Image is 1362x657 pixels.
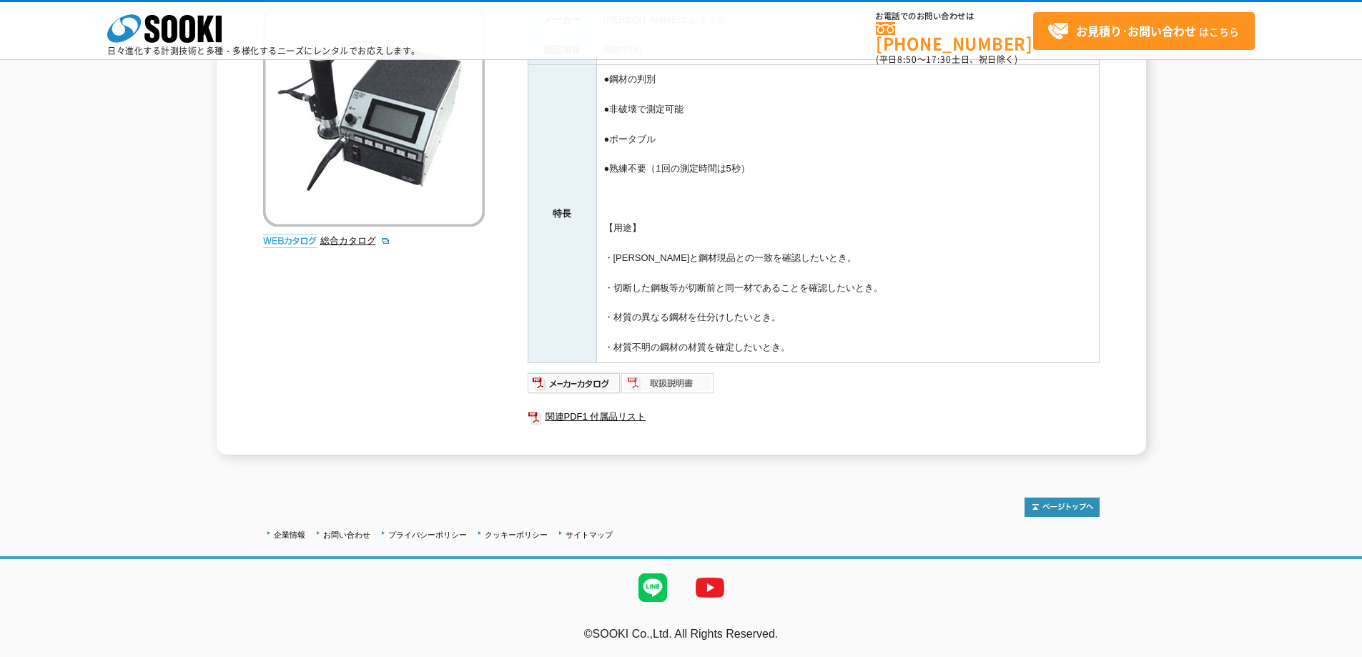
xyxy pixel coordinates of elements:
[528,381,621,392] a: メーカーカタログ
[1025,498,1100,517] img: トップページへ
[876,22,1033,51] a: [PHONE_NUMBER]
[485,530,548,539] a: クッキーポリシー
[323,530,370,539] a: お問い合わせ
[388,530,467,539] a: プライバシーポリシー
[621,381,715,392] a: 取扱説明書
[876,53,1017,66] span: (平日 ～ 土日、祝日除く)
[1033,12,1255,50] a: お見積り･お問い合わせはこちら
[263,5,485,227] img: サムスチールチェッカー D-200
[1076,22,1196,39] strong: お見積り･お問い合わせ
[897,53,917,66] span: 8:50
[1047,21,1239,42] span: はこちら
[528,407,1100,426] a: 関連PDF1 付属品リスト
[528,65,596,362] th: 特長
[107,46,420,55] p: 日々進化する計測技術と多種・多様化するニーズにレンタルでお応えします。
[263,234,317,248] img: webカタログ
[320,235,390,246] a: 総合カタログ
[681,559,739,616] img: YouTube
[621,372,715,395] img: 取扱説明書
[596,65,1099,362] td: ●鋼材の判別 ●非破壊で測定可能 ●ポータブル ●熟練不要（1回の測定時間は5秒） 【用途】 ・[PERSON_NAME]と鋼材現品との一致を確認したいとき。 ・切断した鋼板等が切断前と同一材で...
[566,530,613,539] a: サイトマップ
[1307,643,1362,655] a: テストMail
[528,372,621,395] img: メーカーカタログ
[876,12,1033,21] span: お電話でのお問い合わせは
[926,53,952,66] span: 17:30
[274,530,305,539] a: 企業情報
[624,559,681,616] img: LINE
